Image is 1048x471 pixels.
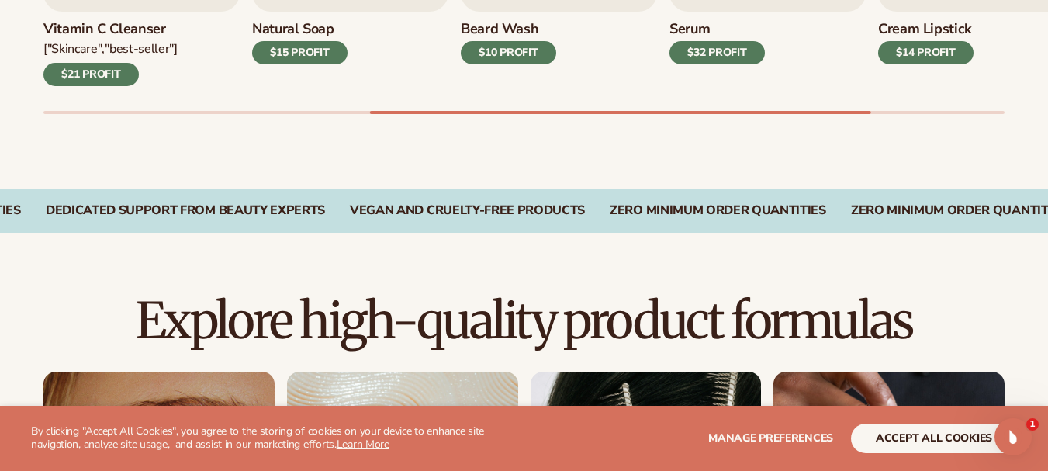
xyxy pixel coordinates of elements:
[43,63,139,86] div: $21 PROFIT
[708,431,833,445] span: Manage preferences
[669,21,765,38] h3: Serum
[31,425,517,452] p: By clicking "Accept All Cookies", you agree to the storing of cookies on your device to enhance s...
[1026,418,1039,431] span: 1
[461,21,556,38] h3: Beard Wash
[252,41,348,64] div: $15 PROFIT
[708,424,833,453] button: Manage preferences
[610,203,826,218] div: Zero Minimum Order QuantitieS
[878,21,974,38] h3: Cream Lipstick
[43,21,178,38] h3: Vitamin C Cleanser
[669,41,765,64] div: $32 PROFIT
[46,203,325,218] div: DEDICATED SUPPORT FROM BEAUTY EXPERTS
[461,41,556,64] div: $10 PROFIT
[994,418,1032,455] iframe: Intercom live chat
[252,21,348,38] h3: Natural Soap
[851,424,1017,453] button: accept all cookies
[350,203,585,218] div: Vegan and Cruelty-Free Products
[878,41,974,64] div: $14 PROFIT
[43,41,178,57] div: ["Skincare","Best-seller"]
[43,295,1005,347] h2: Explore high-quality product formulas
[337,437,389,452] a: Learn More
